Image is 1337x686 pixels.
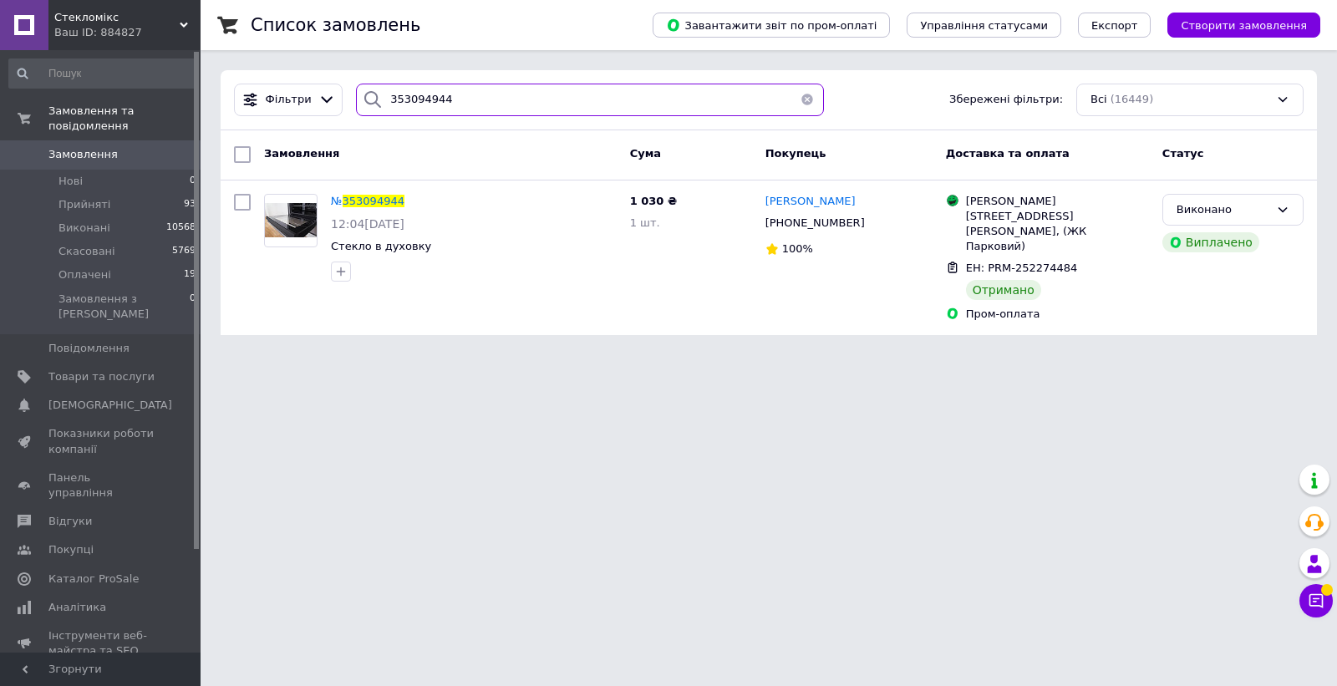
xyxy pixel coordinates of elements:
[58,244,115,259] span: Скасовані
[331,195,404,207] a: №353094944
[765,194,856,210] a: [PERSON_NAME]
[48,341,130,356] span: Повідомлення
[949,92,1063,108] span: Збережені фільтри:
[172,244,196,259] span: 5769
[782,242,813,255] span: 100%
[1299,584,1333,617] button: Чат з покупцем
[1162,147,1204,160] span: Статус
[1167,13,1320,38] button: Створити замовлення
[1162,232,1259,252] div: Виплачено
[331,195,343,207] span: №
[264,147,339,160] span: Замовлення
[331,240,431,252] a: Стекло в духовку
[331,217,404,231] span: 12:04[DATE]
[1111,93,1154,105] span: (16449)
[48,514,92,529] span: Відгуки
[765,216,865,229] span: [PHONE_NUMBER]
[1091,19,1138,32] span: Експорт
[765,195,856,207] span: [PERSON_NAME]
[48,398,172,413] span: [DEMOGRAPHIC_DATA]
[48,470,155,501] span: Панель управління
[48,426,155,456] span: Показники роботи компанії
[58,174,83,189] span: Нові
[48,369,155,384] span: Товари та послуги
[8,58,197,89] input: Пошук
[791,84,824,116] button: Очистить
[184,267,196,282] span: 19
[54,25,201,40] div: Ваш ID: 884827
[907,13,1061,38] button: Управління статусами
[48,628,155,658] span: Інструменти веб-майстра та SEO
[966,307,1149,322] div: Пром-оплата
[666,18,877,33] span: Завантажити звіт по пром-оплаті
[1181,19,1307,32] span: Створити замовлення
[765,147,826,160] span: Покупець
[630,216,660,229] span: 1 шт.
[1078,13,1151,38] button: Експорт
[48,572,139,587] span: Каталог ProSale
[251,15,420,35] h1: Список замовлень
[343,195,404,207] span: 353094944
[630,147,661,160] span: Cума
[48,600,106,615] span: Аналітика
[966,209,1149,255] div: [STREET_ADDRESS][PERSON_NAME], (ЖК Парковий)
[920,19,1048,32] span: Управління статусами
[190,292,196,322] span: 0
[58,221,110,236] span: Виконані
[58,267,111,282] span: Оплачені
[54,10,180,25] span: Стекломікс
[1151,18,1320,31] a: Створити замовлення
[266,92,312,108] span: Фільтри
[48,104,201,134] span: Замовлення та повідомлення
[48,147,118,162] span: Замовлення
[630,195,677,207] span: 1 030 ₴
[184,197,196,212] span: 93
[966,194,1149,209] div: [PERSON_NAME]
[58,292,190,322] span: Замовлення з [PERSON_NAME]
[946,147,1070,160] span: Доставка та оплата
[264,194,318,247] a: Фото товару
[1090,92,1107,108] span: Всі
[265,203,317,237] img: Фото товару
[1177,201,1269,219] div: Виконано
[356,84,824,116] input: Пошук за номером замовлення, ПІБ покупця, номером телефону, Email, номером накладної
[966,280,1041,300] div: Отримано
[166,221,196,236] span: 10568
[48,542,94,557] span: Покупці
[58,197,110,212] span: Прийняті
[653,13,890,38] button: Завантажити звіт по пром-оплаті
[966,262,1078,274] span: ЕН: PRM-252274484
[190,174,196,189] span: 0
